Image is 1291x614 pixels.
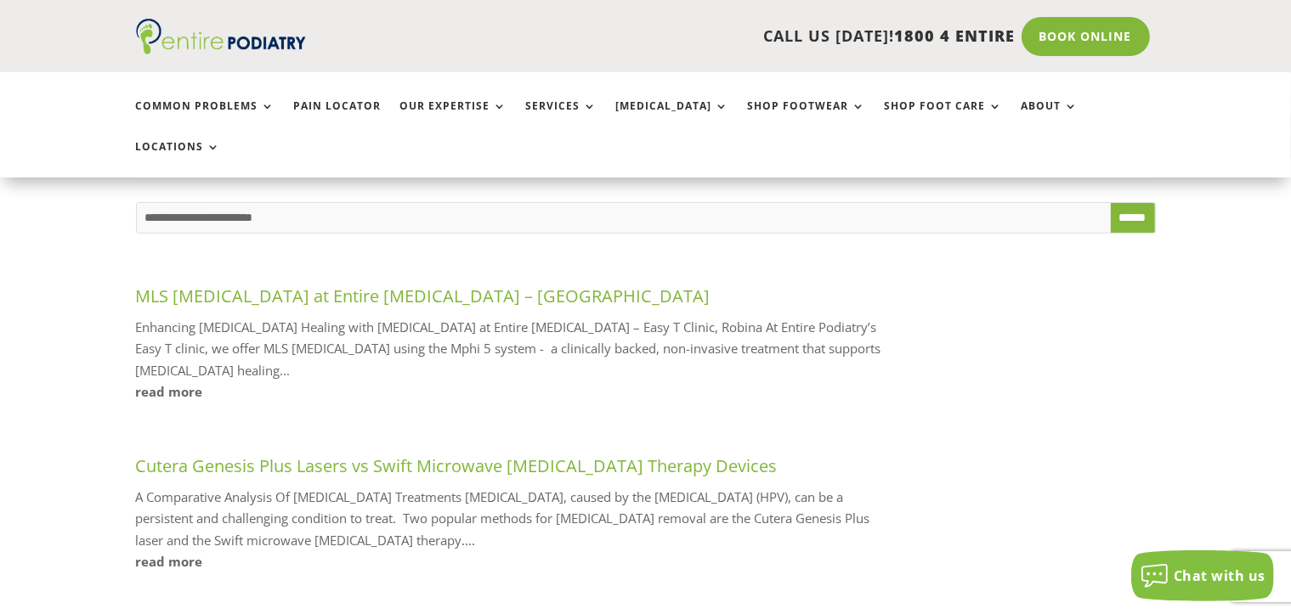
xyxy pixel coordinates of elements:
p: Enhancing [MEDICAL_DATA] Healing with [MEDICAL_DATA] at Entire [MEDICAL_DATA] – Easy T Clinic, Ro... [136,317,901,382]
a: Cutera Genesis Plus Lasers vs Swift Microwave [MEDICAL_DATA] Therapy Devices [136,454,778,477]
a: read more [136,551,901,573]
a: Shop Foot Care [885,100,1003,137]
p: CALL US [DATE]! [371,25,1016,48]
p: A Comparative Analysis Of [MEDICAL_DATA] Treatments [MEDICAL_DATA], caused by the [MEDICAL_DATA] ... [136,487,901,552]
a: [MEDICAL_DATA] [616,100,729,137]
a: Common Problems [136,100,275,137]
a: Book Online [1022,17,1150,56]
img: logo (1) [136,19,306,54]
a: Services [526,100,597,137]
a: read more [136,381,901,403]
a: About [1022,100,1079,137]
span: 1800 4 ENTIRE [895,25,1016,46]
a: Our Expertise [400,100,507,137]
a: Entire Podiatry [136,41,306,58]
a: Locations [136,141,221,177]
a: Pain Locator [294,100,382,137]
a: Shop Footwear [748,100,866,137]
a: MLS [MEDICAL_DATA] at Entire [MEDICAL_DATA] – [GEOGRAPHIC_DATA] [136,284,711,307]
button: Chat with us [1131,550,1274,601]
span: Chat with us [1174,566,1266,585]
